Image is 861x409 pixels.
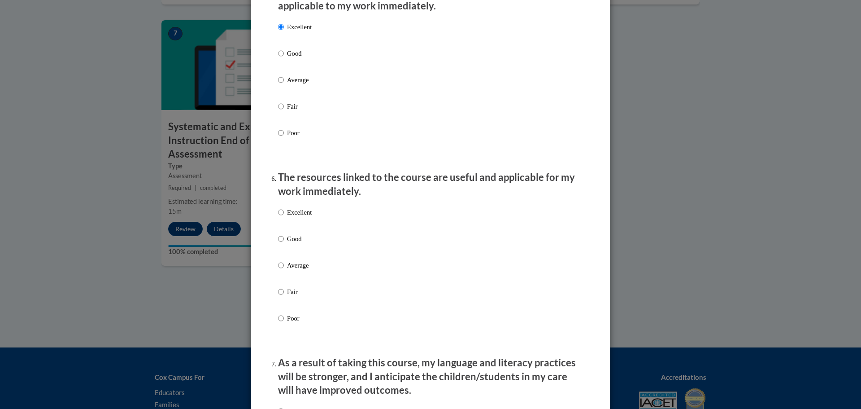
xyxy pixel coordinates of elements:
[278,313,284,323] input: Poor
[287,260,312,270] p: Average
[278,234,284,244] input: Good
[287,48,312,58] p: Good
[278,128,284,138] input: Poor
[278,356,583,397] p: As a result of taking this course, my language and literacy practices will be stronger, and I ant...
[287,207,312,217] p: Excellent
[278,171,583,198] p: The resources linked to the course are useful and applicable for my work immediately.
[287,128,312,138] p: Poor
[287,234,312,244] p: Good
[287,313,312,323] p: Poor
[278,22,284,32] input: Excellent
[278,207,284,217] input: Excellent
[278,75,284,85] input: Average
[287,287,312,297] p: Fair
[278,260,284,270] input: Average
[287,101,312,111] p: Fair
[287,22,312,32] p: Excellent
[278,48,284,58] input: Good
[278,287,284,297] input: Fair
[278,101,284,111] input: Fair
[287,75,312,85] p: Average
